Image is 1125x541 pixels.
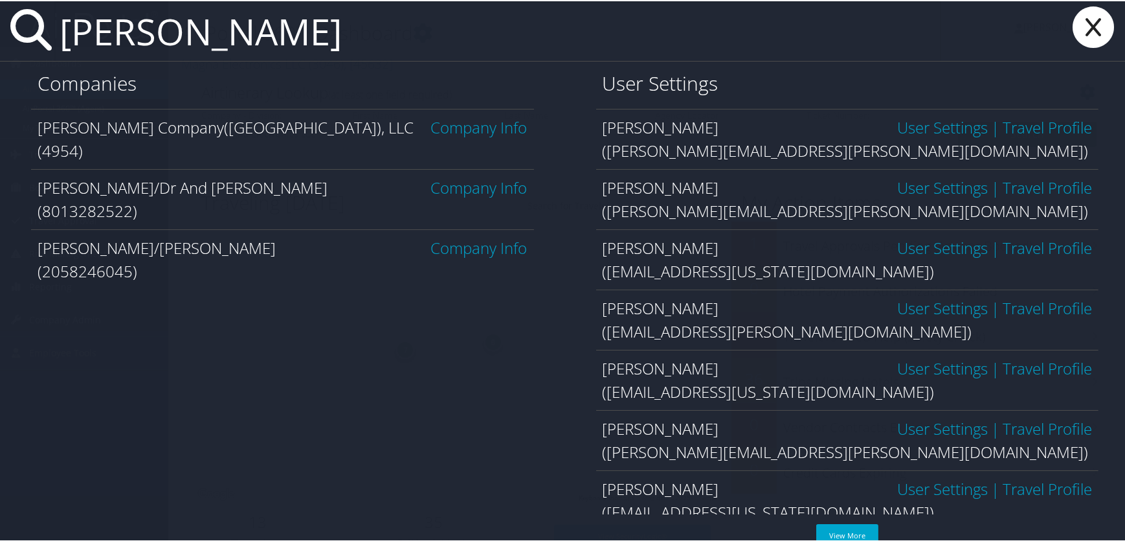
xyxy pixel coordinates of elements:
span: | [988,236,1003,257]
div: ([PERSON_NAME][EMAIL_ADDRESS][PERSON_NAME][DOMAIN_NAME]) [603,198,1093,222]
a: User Settings [897,417,988,438]
a: View OBT Profile [1003,115,1092,137]
span: | [988,115,1003,137]
span: [PERSON_NAME] Company([GEOGRAPHIC_DATA]), LLC [38,115,414,137]
div: ([EMAIL_ADDRESS][US_STATE][DOMAIN_NAME]) [603,500,1093,523]
span: | [988,296,1003,317]
span: [PERSON_NAME]/Dr And [PERSON_NAME] [38,176,328,197]
span: | [988,176,1003,197]
span: [PERSON_NAME] [603,356,719,378]
a: Company Info [431,236,528,257]
div: ([PERSON_NAME][EMAIL_ADDRESS][PERSON_NAME][DOMAIN_NAME]) [603,439,1093,463]
span: [PERSON_NAME] [603,176,719,197]
div: ([EMAIL_ADDRESS][PERSON_NAME][DOMAIN_NAME]) [603,319,1093,342]
span: [PERSON_NAME]/[PERSON_NAME] [38,236,276,257]
span: [PERSON_NAME] [603,296,719,317]
div: (8013282522) [38,198,528,222]
a: View OBT Profile [1003,417,1092,438]
div: ([EMAIL_ADDRESS][US_STATE][DOMAIN_NAME]) [603,379,1093,402]
span: | [988,477,1003,498]
a: User Settings [897,477,988,498]
h1: Companies [38,69,528,96]
div: ([PERSON_NAME][EMAIL_ADDRESS][PERSON_NAME][DOMAIN_NAME]) [603,138,1093,161]
a: User Settings [897,236,988,257]
a: User Settings [897,296,988,317]
span: [PERSON_NAME] [603,236,719,257]
a: View OBT Profile [1003,296,1092,317]
div: ([EMAIL_ADDRESS][US_STATE][DOMAIN_NAME]) [603,259,1093,282]
a: View OBT Profile [1003,477,1092,498]
h1: User Settings [603,69,1093,96]
div: (2058246045) [38,259,528,282]
a: Company Info [431,176,528,197]
a: View OBT Profile [1003,176,1092,197]
a: User Settings [897,115,988,137]
a: View OBT Profile [1003,356,1092,378]
span: [PERSON_NAME] [603,115,719,137]
a: View OBT Profile [1003,236,1092,257]
span: [PERSON_NAME] [603,477,719,498]
span: | [988,417,1003,438]
span: [PERSON_NAME] [603,417,719,438]
div: (4954) [38,138,528,161]
a: User Settings [897,176,988,197]
span: | [988,356,1003,378]
a: Company Info [431,115,528,137]
a: User Settings [897,356,988,378]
